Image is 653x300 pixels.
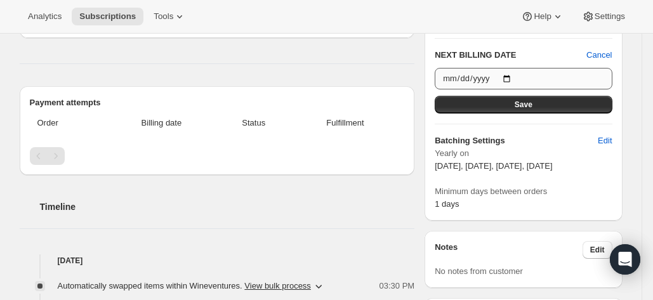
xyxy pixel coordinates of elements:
span: Status [221,117,286,129]
span: Edit [598,134,612,147]
th: Order [30,109,106,137]
button: Tools [146,8,194,25]
h2: Payment attempts [30,96,405,109]
span: 03:30 PM [379,280,415,292]
span: Billing date [109,117,214,129]
span: Analytics [28,11,62,22]
button: Settings [574,8,633,25]
span: Settings [595,11,625,22]
button: View bulk process [244,281,311,290]
span: Fulfillment [294,117,397,129]
button: Edit [590,131,619,151]
button: Cancel [586,49,612,62]
span: Help [534,11,551,22]
button: Edit [583,241,612,259]
button: Save [435,96,612,114]
span: 1 days [435,199,459,209]
h4: [DATE] [20,254,415,267]
span: [DATE], [DATE], [DATE], [DATE] [435,161,552,171]
h6: Batching Settings [435,134,598,147]
span: No notes from customer [435,266,523,276]
button: Automatically swapped items within Wineventures. View bulk process [50,276,333,296]
nav: Pagination [30,147,405,165]
button: Subscriptions [72,8,143,25]
h2: NEXT BILLING DATE [435,49,586,62]
span: Edit [590,245,605,255]
button: Help [513,8,571,25]
span: Subscriptions [79,11,136,22]
span: Automatically swapped items within Wineventures . [58,280,311,292]
button: Analytics [20,8,69,25]
span: Minimum days between orders [435,185,612,198]
span: Tools [154,11,173,22]
div: Open Intercom Messenger [610,244,640,275]
h3: Notes [435,241,583,259]
span: Yearly on [435,147,612,160]
h2: Timeline [40,200,415,213]
span: Save [515,100,532,110]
